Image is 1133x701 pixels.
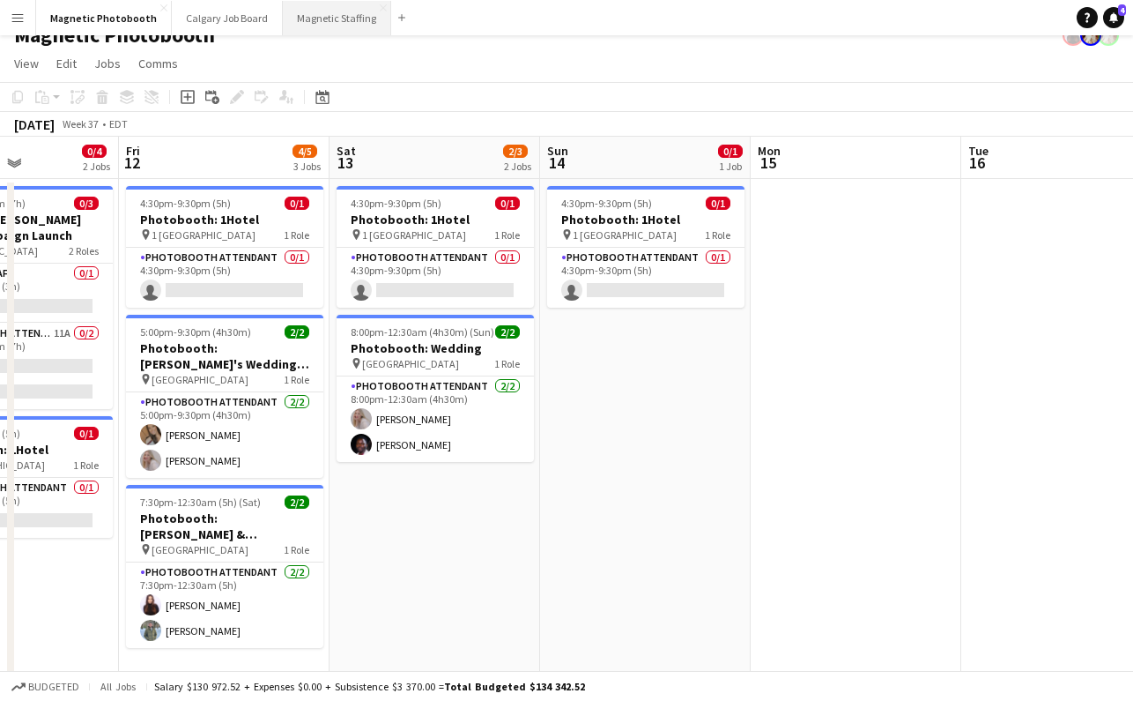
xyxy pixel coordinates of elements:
[87,52,128,75] a: Jobs
[351,325,494,339] span: 8:00pm-12:30am (4h30m) (Sun)
[1098,25,1119,46] app-user-avatar: Kara & Monika
[94,56,121,71] span: Jobs
[561,197,652,210] span: 4:30pm-9:30pm (5h)
[152,543,248,556] span: [GEOGRAPHIC_DATA]
[58,117,102,131] span: Week 37
[152,373,248,386] span: [GEOGRAPHIC_DATA]
[284,373,309,386] span: 1 Role
[966,153,989,173] span: 16
[285,496,309,509] span: 2/2
[337,315,534,462] app-job-card: 8:00pm-12:30am (4h30m) (Sun)2/2Photobooth: Wedding [GEOGRAPHIC_DATA]1 RolePhotobooth Attendant2/2...
[755,153,781,173] span: 15
[73,459,99,472] span: 1 Role
[1103,7,1124,28] a: 4
[494,228,520,242] span: 1 Role
[293,160,321,173] div: 3 Jobs
[9,677,82,697] button: Budgeted
[285,325,309,339] span: 2/2
[126,315,323,478] app-job-card: 5:00pm-9:30pm (4h30m)2/2Photobooth: [PERSON_NAME]'s Wedding (2954) [GEOGRAPHIC_DATA]1 RolePhotobo...
[1063,25,1084,46] app-user-avatar: Maria Lopes
[140,325,251,339] span: 5:00pm-9:30pm (4h30m)
[719,160,742,173] div: 1 Job
[337,377,534,462] app-card-role: Photobooth Attendant2/28:00pm-12:30am (4h30m)[PERSON_NAME][PERSON_NAME]
[547,143,568,159] span: Sun
[337,248,534,308] app-card-role: Photobooth Attendant0/14:30pm-9:30pm (5h)
[444,680,585,693] span: Total Budgeted $134 342.52
[126,143,140,159] span: Fri
[718,145,743,158] span: 0/1
[337,340,534,356] h3: Photobooth: Wedding
[503,145,528,158] span: 2/3
[351,197,441,210] span: 4:30pm-9:30pm (5h)
[14,56,39,71] span: View
[283,1,391,35] button: Magnetic Staffing
[56,56,77,71] span: Edit
[126,511,323,542] h3: Photobooth: [PERSON_NAME] & [PERSON_NAME]'s Wedding (3118)
[293,145,317,158] span: 4/5
[97,680,139,693] span: All jobs
[126,485,323,648] app-job-card: 7:30pm-12:30am (5h) (Sat)2/2Photobooth: [PERSON_NAME] & [PERSON_NAME]'s Wedding (3118) [GEOGRAPHI...
[1080,25,1101,46] app-user-avatar: Kara & Monika
[131,52,185,75] a: Comms
[14,22,215,48] h1: Magnetic Photobooth
[83,160,110,173] div: 2 Jobs
[14,116,55,133] div: [DATE]
[138,56,178,71] span: Comms
[140,197,231,210] span: 4:30pm-9:30pm (5h)
[126,248,323,308] app-card-role: Photobooth Attendant0/14:30pm-9:30pm (5h)
[284,228,309,242] span: 1 Role
[126,392,323,478] app-card-role: Photobooth Attendant2/25:00pm-9:30pm (4h30m)[PERSON_NAME][PERSON_NAME]
[154,680,585,693] div: Salary $130 972.52 + Expenses $0.00 + Subsistence $3 370.00 =
[705,228,730,242] span: 1 Role
[74,197,99,210] span: 0/3
[547,212,744,227] h3: Photobooth: 1Hotel
[968,143,989,159] span: Tue
[495,325,520,339] span: 2/2
[69,244,99,257] span: 2 Roles
[547,248,744,308] app-card-role: Photobooth Attendant0/14:30pm-9:30pm (5h)
[123,153,140,173] span: 12
[362,357,459,370] span: [GEOGRAPHIC_DATA]
[544,153,568,173] span: 14
[547,186,744,308] app-job-card: 4:30pm-9:30pm (5h)0/1Photobooth: 1Hotel 1 [GEOGRAPHIC_DATA]1 RolePhotobooth Attendant0/14:30pm-9:...
[494,357,520,370] span: 1 Role
[573,228,677,242] span: 1 [GEOGRAPHIC_DATA]
[1118,4,1126,16] span: 4
[334,153,356,173] span: 13
[36,1,172,35] button: Magnetic Photobooth
[140,496,261,509] span: 7:30pm-12:30am (5h) (Sat)
[337,212,534,227] h3: Photobooth: 1Hotel
[126,212,323,227] h3: Photobooth: 1Hotel
[495,197,520,210] span: 0/1
[28,681,79,693] span: Budgeted
[109,117,128,131] div: EDT
[285,197,309,210] span: 0/1
[172,1,283,35] button: Calgary Job Board
[758,143,781,159] span: Mon
[126,563,323,648] app-card-role: Photobooth Attendant2/27:30pm-12:30am (5h)[PERSON_NAME][PERSON_NAME]
[504,160,531,173] div: 2 Jobs
[7,52,46,75] a: View
[74,427,99,440] span: 0/1
[126,186,323,308] app-job-card: 4:30pm-9:30pm (5h)0/1Photobooth: 1Hotel 1 [GEOGRAPHIC_DATA]1 RolePhotobooth Attendant0/14:30pm-9:...
[337,186,534,308] app-job-card: 4:30pm-9:30pm (5h)0/1Photobooth: 1Hotel 1 [GEOGRAPHIC_DATA]1 RolePhotobooth Attendant0/14:30pm-9:...
[152,228,255,242] span: 1 [GEOGRAPHIC_DATA]
[82,145,107,158] span: 0/4
[362,228,466,242] span: 1 [GEOGRAPHIC_DATA]
[126,340,323,372] h3: Photobooth: [PERSON_NAME]'s Wedding (2954)
[284,543,309,556] span: 1 Role
[49,52,84,75] a: Edit
[337,143,356,159] span: Sat
[706,197,730,210] span: 0/1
